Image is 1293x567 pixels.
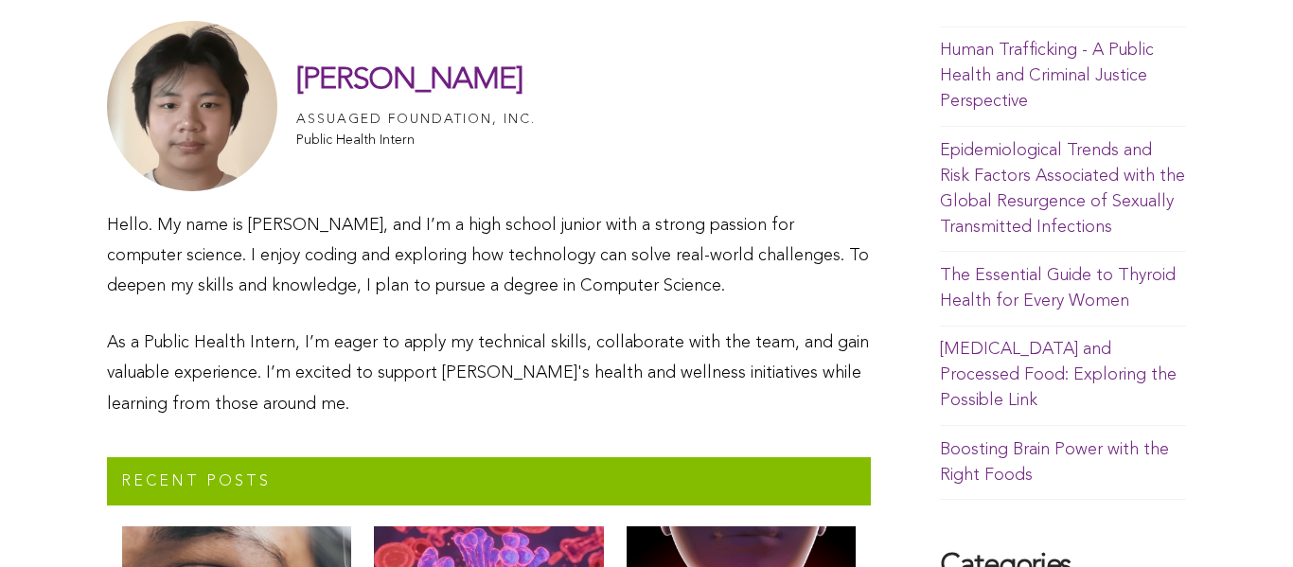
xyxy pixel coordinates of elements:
a: The Essential Guide to Thyroid Health for Every Women [940,267,1176,310]
h2: Recent POSTS [121,471,271,491]
a: [MEDICAL_DATA] and Processed Food: Exploring the Possible Link [940,341,1177,409]
img: authorshipIcon [107,21,277,191]
p: As a Public Health Intern, I’m eager to apply my technical skills, collaborate with the team, and... [107,328,871,419]
iframe: Chat Widget [1198,476,1293,567]
h1: [PERSON_NAME] [296,63,536,97]
p: Hello. My name is [PERSON_NAME], and I’m a high school junior with a strong passion for computer ... [107,210,871,302]
div: Assuaged Foundation, Inc. [296,108,536,132]
p: Public Health Intern [296,133,536,147]
a: Epidemiological Trends and Risk Factors Associated with the Global Resurgence of Sexually Transmi... [940,142,1185,236]
a: Human Trafficking - A Public Health and Criminal Justice Perspective [940,42,1154,110]
a: Boosting Brain Power with the Right Foods [940,441,1169,484]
